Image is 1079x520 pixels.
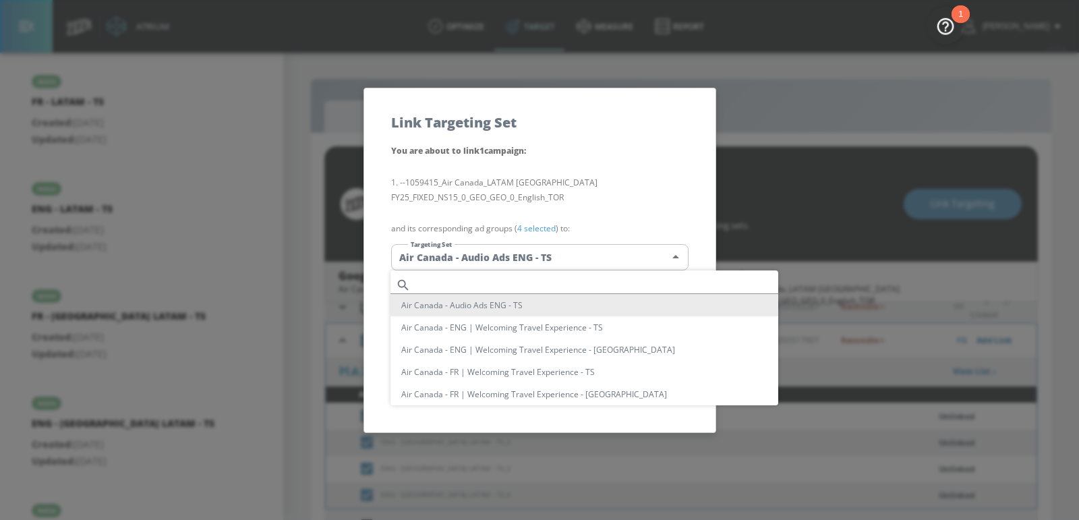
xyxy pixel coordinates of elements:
[390,294,778,316] li: Air Canada - Audio Ads ENG - TS
[927,7,964,45] button: Open Resource Center, 1 new notification
[390,383,778,405] li: Air Canada - FR | Welcoming Travel Experience - [GEOGRAPHIC_DATA]
[958,14,963,32] div: 1
[390,316,778,339] li: Air Canada - ENG | Welcoming Travel Experience - TS
[390,361,778,383] li: Air Canada - FR | Welcoming Travel Experience - TS
[390,339,778,361] li: Air Canada - ENG | Welcoming Travel Experience - [GEOGRAPHIC_DATA]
